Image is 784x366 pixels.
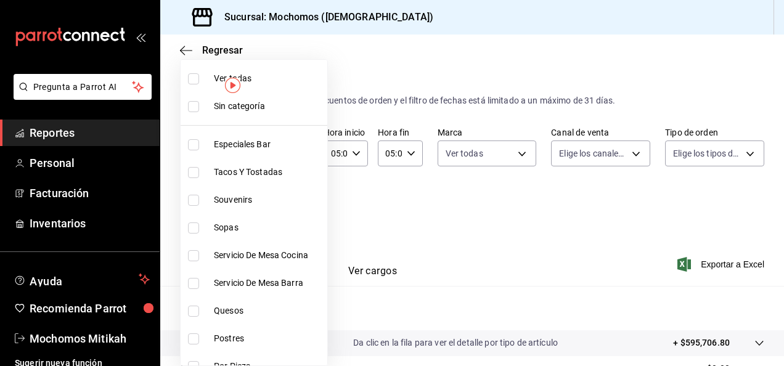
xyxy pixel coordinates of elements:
span: Especiales Bar [214,138,322,151]
span: Quesos [214,304,322,317]
span: Sin categoría [214,100,322,113]
span: Servicio De Mesa Barra [214,277,322,290]
span: Souvenirs [214,193,322,206]
span: Sopas [214,221,322,234]
span: Servicio De Mesa Cocina [214,249,322,262]
span: Postres [214,332,322,345]
img: Tooltip marker [225,78,240,93]
span: Tacos Y Tostadas [214,166,322,179]
span: Ver todas [214,72,322,85]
